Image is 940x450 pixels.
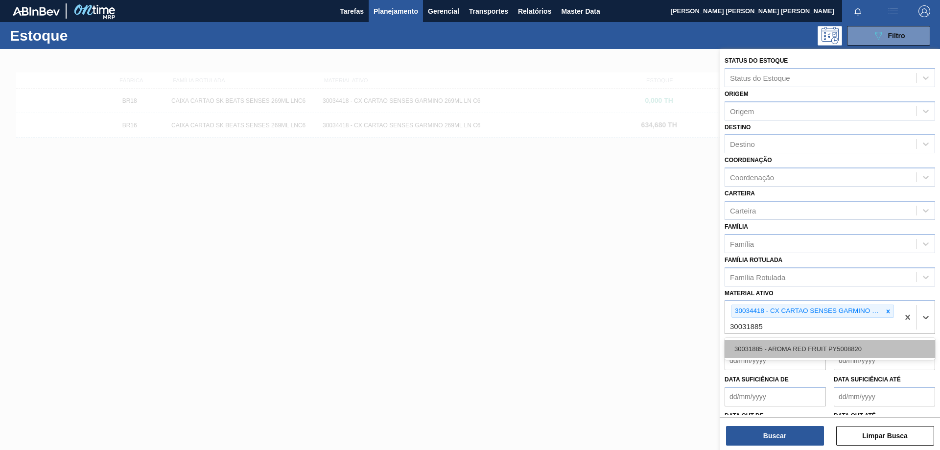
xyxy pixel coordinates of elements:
[834,351,935,370] input: dd/mm/yyyy
[725,223,748,230] label: Família
[834,387,935,406] input: dd/mm/yyyy
[888,32,905,40] span: Filtro
[732,305,883,317] div: 30034418 - CX CARTAO SENSES GARMINO 269ML LN C6
[834,376,901,383] label: Data suficiência até
[374,5,418,17] span: Planejamento
[730,239,754,248] div: Família
[847,26,930,46] button: Filtro
[340,5,364,17] span: Tarefas
[730,173,774,182] div: Coordenação
[725,57,788,64] label: Status do Estoque
[842,4,873,18] button: Notificações
[730,73,790,82] div: Status do Estoque
[730,107,754,115] div: Origem
[818,26,842,46] div: Pogramando: nenhum usuário selecionado
[725,340,935,358] div: 30031885 - AROMA RED FRUIT PY5008820
[725,124,751,131] label: Destino
[561,5,600,17] span: Master Data
[725,376,789,383] label: Data suficiência de
[725,257,782,263] label: Família Rotulada
[428,5,459,17] span: Gerencial
[518,5,551,17] span: Relatórios
[725,290,774,297] label: Material ativo
[730,140,755,148] div: Destino
[887,5,899,17] img: userActions
[725,190,755,197] label: Carteira
[13,7,60,16] img: TNhmsLtSVTkK8tSr43FrP2fwEKptu5GPRR3wAAAABJRU5ErkJggg==
[725,157,772,164] label: Coordenação
[469,5,508,17] span: Transportes
[834,412,876,419] label: Data out até
[730,273,785,281] div: Família Rotulada
[918,5,930,17] img: Logout
[10,30,156,41] h1: Estoque
[725,387,826,406] input: dd/mm/yyyy
[725,412,764,419] label: Data out de
[730,206,756,214] div: Carteira
[725,91,749,97] label: Origem
[725,351,826,370] input: dd/mm/yyyy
